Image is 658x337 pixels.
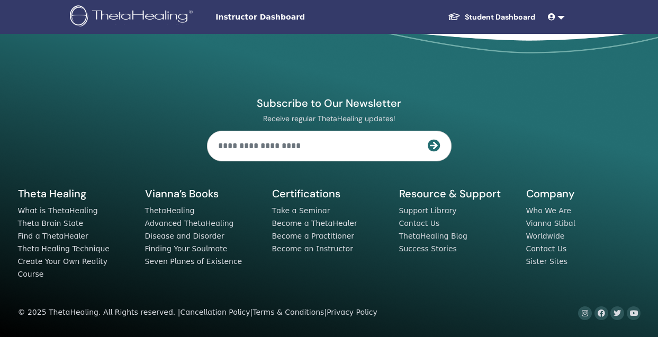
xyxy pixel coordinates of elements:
span: Instructor Dashboard [215,12,374,23]
img: graduation-cap-white.svg [448,12,461,21]
a: Seven Planes of Existence [145,257,242,266]
a: Cancellation Policy [180,308,250,316]
a: Create Your Own Reality Course [18,257,108,278]
h5: Vianna’s Books [145,187,259,201]
a: Who We Are [526,206,571,215]
div: © 2025 ThetaHealing. All Rights reserved. | | | [18,306,377,319]
a: Become an Instructor [272,244,353,253]
a: Become a ThetaHealer [272,219,357,227]
a: Disease and Disorder [145,232,224,240]
a: What is ThetaHealing [18,206,98,215]
a: Success Stories [399,244,457,253]
a: Theta Brain State [18,219,84,227]
a: ThetaHealing [145,206,195,215]
a: Become a Practitioner [272,232,355,240]
a: ThetaHealing Blog [399,232,467,240]
p: Receive regular ThetaHealing updates! [207,114,452,123]
h5: Theta Healing [18,187,132,201]
a: Student Dashboard [439,7,544,27]
h5: Resource & Support [399,187,513,201]
a: Sister Sites [526,257,568,266]
a: Contact Us [399,219,440,227]
a: Take a Seminar [272,206,330,215]
h5: Certifications [272,187,386,201]
img: logo.png [70,5,196,29]
a: Find a ThetaHealer [18,232,88,240]
h4: Subscribe to Our Newsletter [207,96,452,110]
a: Contact Us [526,244,567,253]
a: Privacy Policy [327,308,377,316]
a: Support Library [399,206,457,215]
a: Vianna Stibal [526,219,575,227]
h5: Company [526,187,641,201]
a: Advanced ThetaHealing [145,219,234,227]
a: Worldwide [526,232,565,240]
a: Finding Your Soulmate [145,244,228,253]
a: Terms & Conditions [253,308,324,316]
a: Theta Healing Technique [18,244,110,253]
